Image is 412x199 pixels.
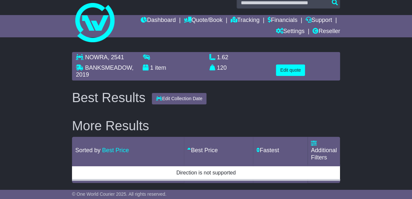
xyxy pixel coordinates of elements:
a: Fastest [256,147,279,154]
a: Settings [276,26,304,37]
span: NOWRA [85,54,108,61]
span: © One World Courier 2025. All rights reserved. [72,191,167,197]
a: Reseller [313,26,340,37]
a: Quote/Book [184,15,223,26]
span: , 2019 [76,64,134,78]
a: Dashboard [141,15,176,26]
a: Best Price [102,147,129,154]
a: Additional Filters [311,140,337,161]
h2: More Results [72,118,340,133]
a: Support [305,15,332,26]
a: Best Price [187,147,218,154]
span: 1 [150,64,153,71]
div: Best Results [69,90,149,105]
span: Sorted by [75,147,100,154]
a: Financials [268,15,297,26]
button: Edit Collection Date [152,93,206,104]
span: item [155,64,166,71]
span: , 2541 [108,54,124,61]
td: Direction is not supported [72,165,340,180]
span: BANKSMEADOW [85,64,132,71]
button: Edit quote [276,64,305,76]
span: 120 [217,64,227,71]
a: Tracking [231,15,260,26]
span: 1.62 [217,54,228,61]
